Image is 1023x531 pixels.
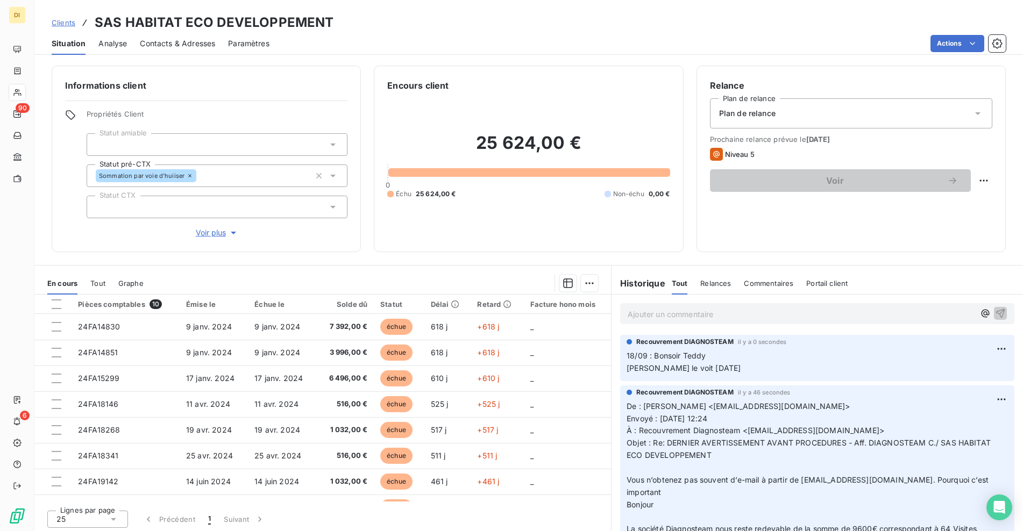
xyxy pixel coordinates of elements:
[387,79,449,92] h6: Encours client
[477,451,497,460] span: +511 j
[140,38,215,49] span: Contacts & Adresses
[380,319,413,335] span: échue
[477,477,499,486] span: +461 j
[627,351,706,360] span: 18/09 : Bonsoir Teddy
[725,150,755,159] span: Niveau 5
[477,425,498,434] span: +517 j
[254,477,299,486] span: 14 juin 2024
[431,374,448,383] span: 610 j
[530,322,534,331] span: _
[186,322,232,331] span: 9 janv. 2024
[96,202,104,212] input: Ajouter une valeur
[254,425,300,434] span: 19 avr. 2024
[477,399,500,408] span: +525 j
[323,321,367,332] span: 7 392,00 €
[806,279,848,288] span: Portail client
[9,507,26,525] img: Logo LeanPay
[186,348,232,357] span: 9 janv. 2024
[78,374,119,383] span: 24FA15299
[186,451,233,460] span: 25 avr. 2024
[20,411,30,420] span: 6
[380,300,418,308] div: Statut
[323,347,367,358] span: 3 996,00 €
[196,171,205,181] input: Ajouter une valeur
[78,425,120,434] span: 24FA18268
[254,300,310,308] div: Échue le
[96,140,104,149] input: Ajouter une valeur
[98,38,127,49] span: Analyse
[9,6,26,24] div: DI
[627,500,653,509] span: Bonjour
[16,103,30,113] span: 90
[323,476,367,487] span: 1 032,00 €
[208,514,211,525] span: 1
[78,399,118,408] span: 24FA18146
[87,110,347,125] span: Propriétés Client
[65,79,347,92] h6: Informations client
[738,389,791,396] span: il y a 46 secondes
[613,189,644,199] span: Non-échu
[78,348,118,357] span: 24FA14851
[431,399,449,408] span: 525 j
[636,337,734,347] span: Recouvrement DIAGNOSTEAM
[431,477,448,486] span: 461 j
[202,508,217,530] button: 1
[323,450,367,461] span: 516,00 €
[90,279,105,288] span: Tout
[530,300,605,308] div: Facture hono mois
[228,38,269,49] span: Paramètres
[530,399,534,408] span: _
[186,374,235,383] span: 17 janv. 2024
[738,339,787,345] span: il y a 0 secondes
[649,189,670,199] span: 0,00 €
[99,173,184,179] span: Sommation par voie d'huiiser
[710,169,971,192] button: Voir
[431,451,446,460] span: 511 j
[636,388,734,397] span: Recouvrement DIAGNOSTEAM
[477,348,499,357] span: +618 j
[627,414,707,423] span: Envoyé : [DATE] 12:24
[254,399,299,408] span: 11 avr. 2024
[431,300,465,308] div: Délai
[806,135,830,143] span: [DATE]
[387,132,670,164] h2: 25 624,00 €
[254,348,300,357] span: 9 janv. 2024
[627,426,884,435] span: À : Recouvrement Diagnosteam <[EMAIL_ADDRESS][DOMAIN_NAME]>
[396,189,411,199] span: Échu
[254,451,301,460] span: 25 avr. 2024
[477,374,499,383] span: +610 j
[217,508,272,530] button: Suivant
[323,425,367,435] span: 1 032,00 €
[723,176,947,185] span: Voir
[416,189,456,199] span: 25 624,00 €
[323,300,367,308] div: Solde dû
[380,345,413,361] span: échue
[431,425,447,434] span: 517 j
[186,399,230,408] span: 11 avr. 2024
[196,227,239,238] span: Voir plus
[627,363,741,372] span: [PERSON_NAME] le voit [DATE]
[627,438,993,460] span: Objet : Re: DERNIER AVERTISSEMENT AVANT PROCEDURES - Aff. DIAGNOSTEAM C./ SAS HABITAT ECO DEVELOP...
[530,451,534,460] span: _
[323,399,367,410] span: 516,00 €
[530,477,534,486] span: _
[52,18,75,27] span: Clients
[380,473,413,490] span: échue
[530,374,534,383] span: _
[78,451,118,460] span: 24FA18341
[930,35,984,52] button: Actions
[627,401,850,411] span: De : [PERSON_NAME] <[EMAIL_ADDRESS][DOMAIN_NAME]>
[530,425,534,434] span: _
[254,322,300,331] span: 9 janv. 2024
[186,425,232,434] span: 19 avr. 2024
[380,448,413,464] span: échue
[78,322,120,331] span: 24FA14830
[78,299,173,309] div: Pièces comptables
[530,348,534,357] span: _
[95,13,333,32] h3: SAS HABITAT ECO DEVELOPPEMENT
[627,475,991,497] span: Vous n’obtenez pas souvent d’e-mail à partir de [EMAIL_ADDRESS][DOMAIN_NAME]. Pourquoi c’est impo...
[477,300,517,308] div: Retard
[137,508,202,530] button: Précédent
[386,181,390,189] span: 0
[700,279,731,288] span: Relances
